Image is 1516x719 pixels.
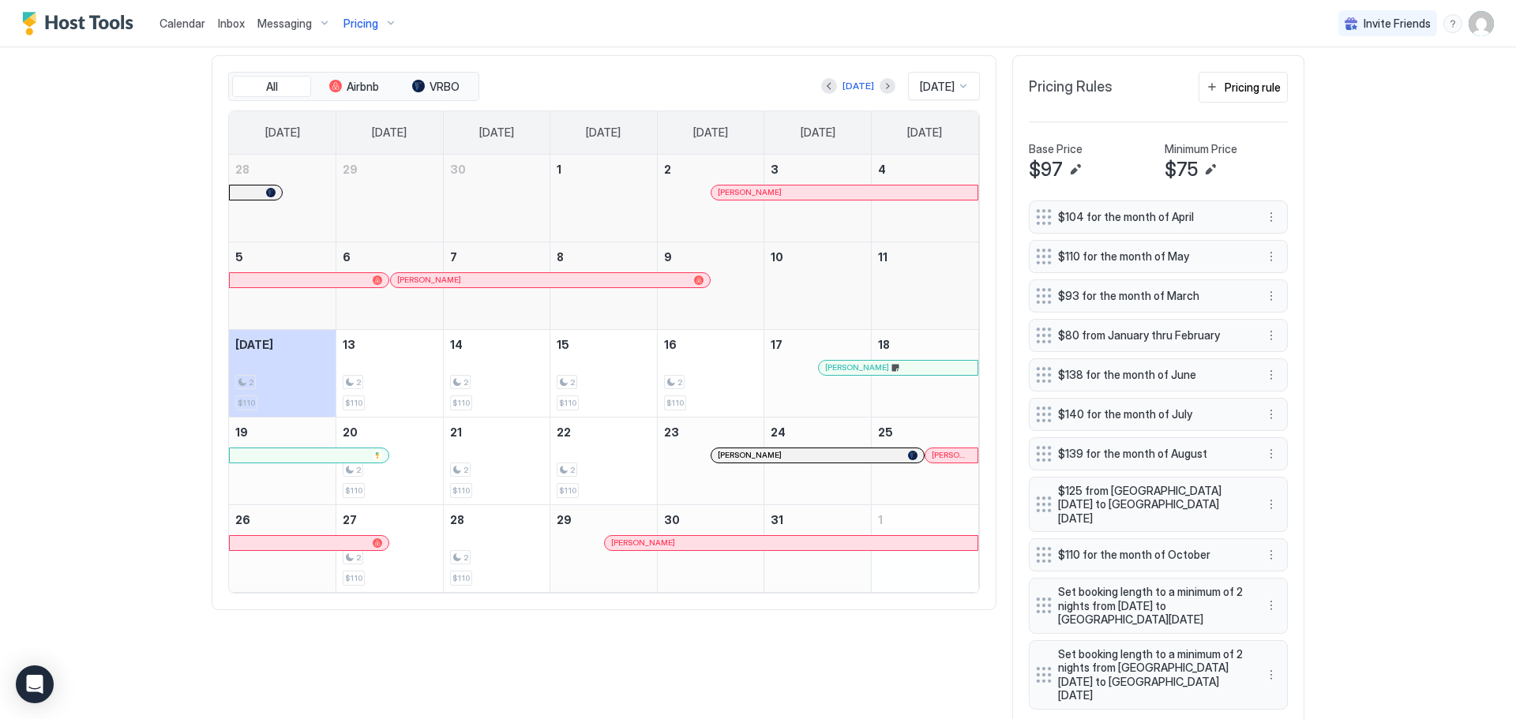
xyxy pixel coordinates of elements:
[235,513,250,526] span: 26
[343,163,358,176] span: 29
[1058,210,1246,224] span: $104 for the month of April
[336,155,444,242] td: September 29, 2025
[265,125,300,140] span: [DATE]
[1029,640,1288,710] div: Set booking length to a minimum of 2 nights from [GEOGRAPHIC_DATA][DATE] to [GEOGRAPHIC_DATA][DAT...
[444,155,550,184] a: September 30, 2025
[479,125,514,140] span: [DATE]
[764,505,871,534] a: October 31, 2025
[764,329,872,417] td: October 17, 2025
[771,513,783,526] span: 31
[872,242,978,271] a: October 11, 2025
[1225,79,1281,95] div: Pricing rule
[1262,405,1281,424] button: More options
[1262,247,1281,266] button: More options
[657,242,764,329] td: October 9, 2025
[1262,665,1281,684] div: menu
[229,505,336,534] a: October 26, 2025
[444,505,550,534] a: October 28, 2025
[920,80,955,94] span: [DATE]
[658,242,764,271] a: October 9, 2025
[664,163,671,176] span: 2
[345,398,362,408] span: $110
[1029,477,1288,533] div: $125 from [GEOGRAPHIC_DATA][DATE] to [GEOGRAPHIC_DATA][DATE] menu
[229,329,336,417] td: October 12, 2025
[336,329,444,417] td: October 13, 2025
[764,155,872,242] td: October 3, 2025
[878,163,886,176] span: 4
[1262,545,1281,564] button: More options
[356,465,361,475] span: 2
[343,250,351,264] span: 6
[550,155,658,242] td: October 1, 2025
[1029,398,1288,431] div: $140 for the month of July menu
[658,155,764,184] a: October 2, 2025
[1029,158,1063,182] span: $97
[1165,142,1237,156] span: Minimum Price
[336,504,444,592] td: October 27, 2025
[159,15,205,32] a: Calendar
[228,72,479,102] div: tab-group
[550,504,658,592] td: October 29, 2025
[444,418,550,447] a: October 21, 2025
[718,187,782,197] span: [PERSON_NAME]
[229,330,336,359] a: October 12, 2025
[336,330,443,359] a: October 13, 2025
[396,76,475,98] button: VRBO
[657,417,764,504] td: October 23, 2025
[657,329,764,417] td: October 16, 2025
[356,377,361,388] span: 2
[907,125,942,140] span: [DATE]
[336,242,444,329] td: October 6, 2025
[550,242,657,271] a: October 8, 2025
[229,242,336,329] td: October 5, 2025
[343,425,358,439] span: 20
[718,450,782,460] span: [PERSON_NAME]
[343,513,357,526] span: 27
[664,513,680,526] span: 30
[1262,326,1281,345] button: More options
[1201,160,1220,179] button: Edit
[1262,365,1281,384] div: menu
[1199,72,1288,103] button: Pricing rule
[257,17,312,31] span: Messaging
[771,338,782,351] span: 17
[1058,328,1246,343] span: $80 from January thru February
[842,79,874,93] div: [DATE]
[611,537,971,548] div: [PERSON_NAME]
[550,330,657,359] a: October 15, 2025
[450,338,463,351] span: 14
[1262,247,1281,266] div: menu
[218,15,245,32] a: Inbox
[871,504,978,592] td: November 1, 2025
[878,250,887,264] span: 11
[1262,596,1281,615] button: More options
[1262,286,1281,305] div: menu
[821,78,837,94] button: Previous month
[345,573,362,583] span: $110
[1029,142,1083,156] span: Base Price
[557,513,572,526] span: 29
[1029,200,1288,234] div: $104 for the month of April menu
[1262,405,1281,424] div: menu
[443,417,550,504] td: October 21, 2025
[1029,279,1288,313] div: $93 for the month of March menu
[878,338,890,351] span: 18
[345,485,362,496] span: $110
[343,17,378,31] span: Pricing
[1364,17,1431,31] span: Invite Friends
[1029,578,1288,634] div: Set booking length to a minimum of 2 nights from [DATE] to [GEOGRAPHIC_DATA][DATE] menu
[1262,365,1281,384] button: More options
[872,418,978,447] a: October 25, 2025
[218,17,245,30] span: Inbox
[550,329,658,417] td: October 15, 2025
[771,163,779,176] span: 3
[1058,585,1246,627] span: Set booking length to a minimum of 2 nights from [DATE] to [GEOGRAPHIC_DATA][DATE]
[872,155,978,184] a: October 4, 2025
[693,125,728,140] span: [DATE]
[443,504,550,592] td: October 28, 2025
[871,329,978,417] td: October 18, 2025
[238,398,255,408] span: $110
[22,12,141,36] a: Host Tools Logo
[1029,240,1288,273] div: $110 for the month of May menu
[159,17,205,30] span: Calendar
